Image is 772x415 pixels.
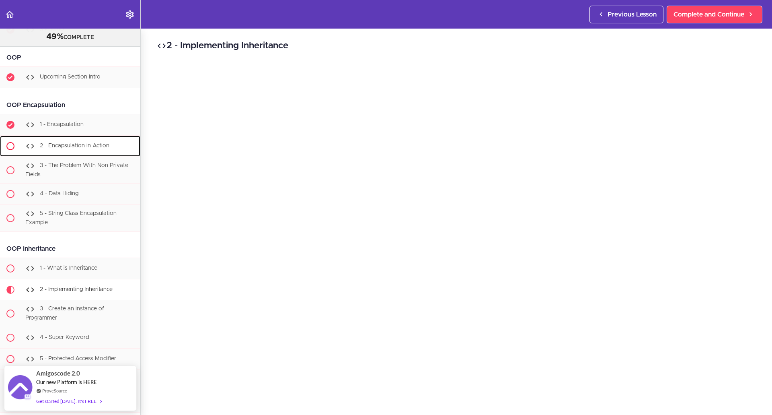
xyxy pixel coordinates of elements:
svg: Back to course curriculum [5,10,14,19]
span: 2 - Implementing Inheritance [40,287,113,292]
span: 49% [46,33,64,41]
span: 1 - Encapsulation [40,122,84,127]
div: COMPLETE [10,32,130,42]
svg: Settings Menu [125,10,135,19]
span: Our new Platform is HERE [36,379,97,385]
a: Complete and Continue [667,6,762,23]
a: Previous Lesson [589,6,663,23]
div: Get started [DATE]. It's FREE [36,396,101,406]
a: ProveSource [42,387,67,394]
span: Complete and Continue [673,10,744,19]
span: Previous Lesson [608,10,657,19]
span: Amigoscode 2.0 [36,369,80,378]
span: 2 - Encapsulation in Action [40,143,109,149]
span: 5 - Protected Access Modifier [40,356,116,361]
img: provesource social proof notification image [8,375,32,401]
span: 4 - Data Hiding [40,191,78,197]
span: 3 - Create an instance of Programmer [25,306,104,321]
span: 1 - What is Inheritance [40,265,97,271]
span: 5 - String Class Encapsulation Example [25,211,117,226]
span: 4 - Super Keyword [40,334,89,340]
span: 3 - The Problem With Non Private Fields [25,163,128,178]
h2: 2 - Implementing Inheritance [157,39,756,53]
span: Upcoming Section Intro [40,74,101,80]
